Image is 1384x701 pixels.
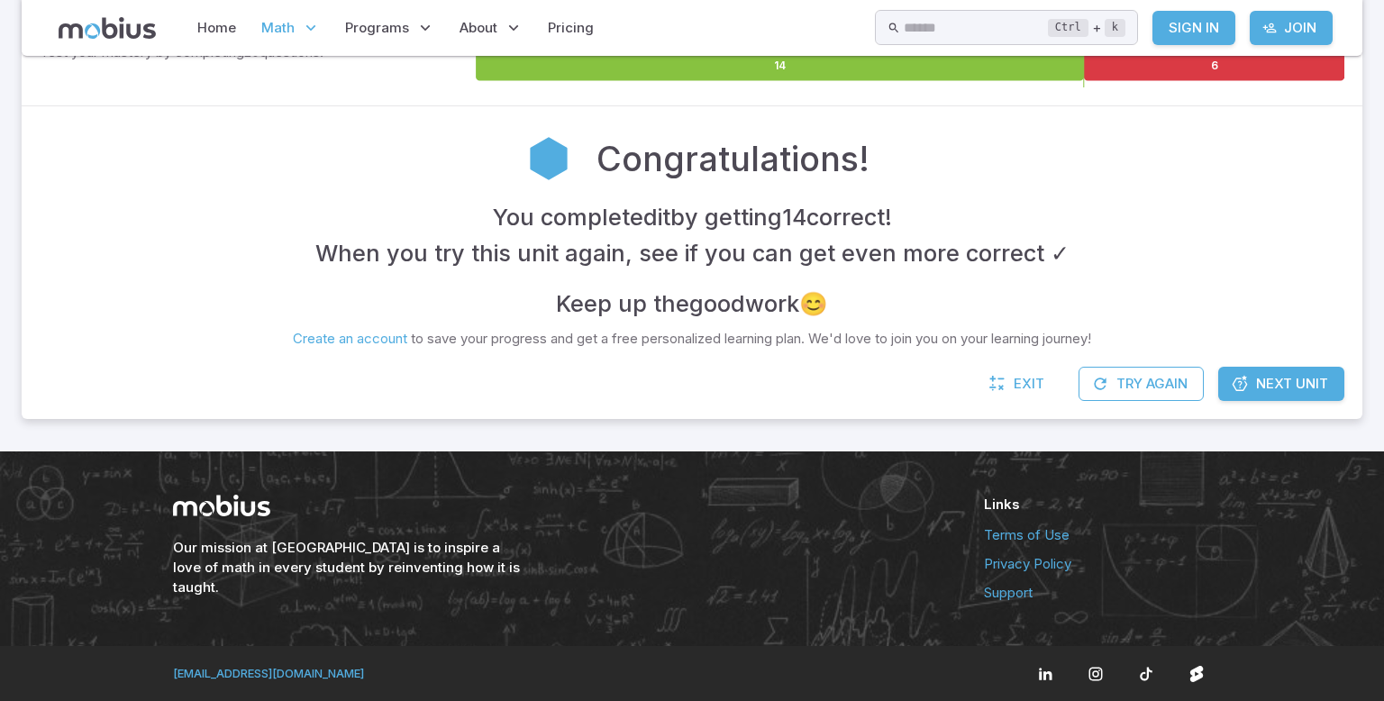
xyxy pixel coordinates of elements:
a: Pricing [542,7,599,49]
h2: Congratulations! [596,133,870,184]
h4: You completed it by getting 14 correct ! [493,199,892,235]
span: Exit [1014,374,1044,394]
a: Sign In [1152,11,1235,45]
h6: Links [984,495,1211,514]
kbd: Ctrl [1048,19,1088,37]
a: Terms of Use [984,525,1211,545]
a: [EMAIL_ADDRESS][DOMAIN_NAME] [173,666,364,680]
kbd: k [1105,19,1125,37]
span: Programs [345,18,409,38]
a: Join [1250,11,1333,45]
a: Home [192,7,241,49]
span: Next Unit [1256,374,1328,394]
a: Next Unit [1218,367,1344,401]
span: Math [261,18,295,38]
h4: Keep up the good work 😊 [556,286,828,322]
a: Create an account [293,330,407,347]
h6: Our mission at [GEOGRAPHIC_DATA] is to inspire a love of math in every student by reinventing how... [173,538,524,597]
div: + [1048,17,1125,39]
button: Try Again [1079,367,1204,401]
a: Exit [979,367,1057,401]
a: Support [984,583,1211,603]
h4: When you try this unit again, see if you can get even more correct ✓ [315,235,1070,271]
span: About [460,18,497,38]
p: to save your progress and get a free personalized learning plan. We'd love to join you on your le... [293,329,1091,349]
a: Privacy Policy [984,554,1211,574]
